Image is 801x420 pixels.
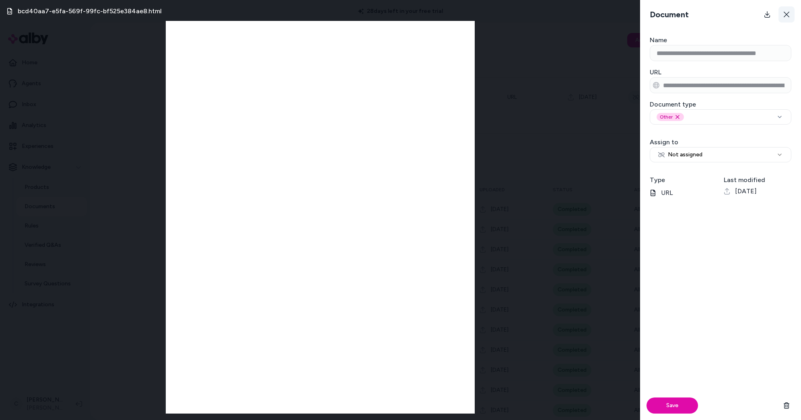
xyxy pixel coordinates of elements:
[650,138,678,146] label: Assign to
[724,175,791,185] h3: Last modified
[658,151,702,159] span: Not assigned
[650,68,791,77] h3: URL
[18,6,162,16] h3: bcd40aa7-e5fa-569f-99fc-bf525e384ae8.html
[735,186,757,196] span: [DATE]
[647,9,692,20] h3: Document
[650,188,717,198] p: URL
[650,175,717,185] h3: Type
[674,114,681,120] button: Remove other option
[650,35,791,45] h3: Name
[647,397,698,414] button: Save
[650,109,791,125] button: OtherRemove other option
[657,113,684,121] div: Other
[650,100,791,109] h3: Document type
